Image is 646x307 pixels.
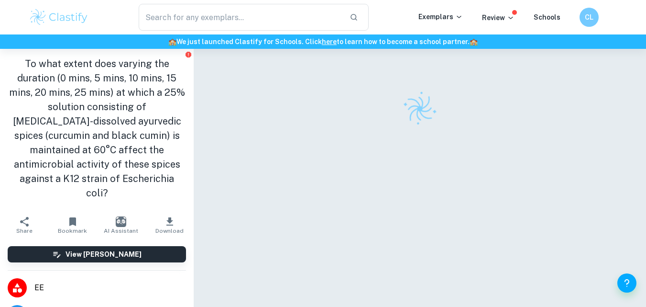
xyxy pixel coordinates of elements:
[139,4,342,31] input: Search for any exemplars...
[617,273,636,293] button: Help and Feedback
[322,38,337,45] a: here
[583,12,594,23] h6: CL
[66,249,142,260] h6: View [PERSON_NAME]
[534,13,560,21] a: Schools
[418,11,463,22] p: Exemplars
[482,12,515,23] p: Review
[29,8,89,27] img: Clastify logo
[580,8,599,27] button: CL
[168,38,176,45] span: 🏫
[8,57,186,200] h1: To what extent does varying the duration (0 mins, 5 mins, 10 mins, 15 mins, 20 mins, 25 mins) at ...
[16,227,33,234] span: Share
[116,216,126,227] img: AI Assistant
[34,282,186,294] span: EE
[470,38,478,45] span: 🏫
[97,212,145,239] button: AI Assistant
[2,36,644,47] h6: We just launched Clastify for Schools. Click to learn how to become a school partner.
[396,85,443,132] img: Clastify logo
[8,246,186,262] button: View [PERSON_NAME]
[48,212,97,239] button: Bookmark
[58,227,87,234] span: Bookmark
[104,227,138,234] span: AI Assistant
[185,51,192,58] button: Report issue
[145,212,194,239] button: Download
[155,227,184,234] span: Download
